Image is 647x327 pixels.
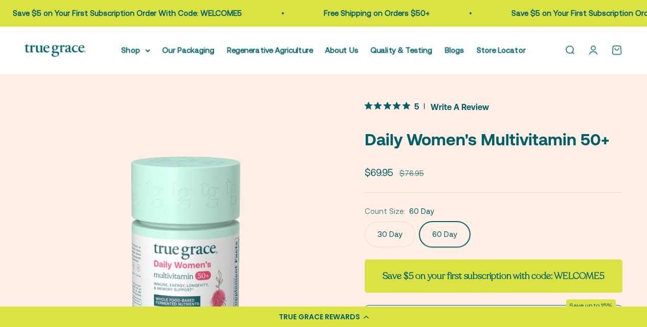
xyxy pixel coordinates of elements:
a: Our Packaging [163,46,215,54]
a: Blogs [445,46,464,54]
p: Daily Women's Multivitamin 50+ [365,126,622,152]
div: TRUE GRACE REWARDS [279,312,360,322]
p: Save $5 on Your First Subscription Order With Code: WELCOME5 [13,7,242,19]
a: Free Shipping on Orders $50+ [324,9,430,17]
a: Regenerative Agriculture [227,46,313,54]
summary: Shop [122,44,150,56]
button: 5 out 5 stars rating in total 8 reviews. Jump to reviews. [365,99,489,114]
span: Write A Review [431,99,489,114]
legend: Count Size: [365,205,405,217]
span: 5 [414,100,419,111]
a: Store Locator [477,46,526,54]
compare-at-price: $76.95 [399,167,424,180]
span: 60 Day [409,205,434,217]
sale-price: $69.95 [365,165,393,180]
a: About Us [325,46,359,54]
a: Quality & Testing [371,46,433,54]
strong: Save $5 on your first subscription with code: WELCOME5 [383,270,605,282]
